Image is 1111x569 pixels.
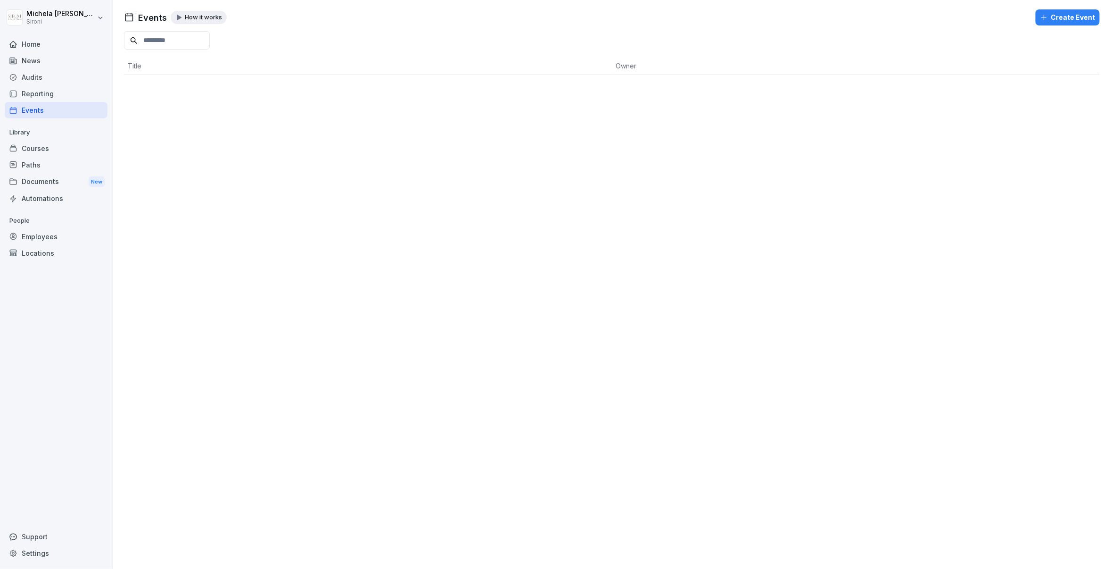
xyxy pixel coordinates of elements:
[1036,9,1100,25] button: Create Event
[5,52,107,69] a: News
[5,173,107,191] a: DocumentsNew
[5,125,107,140] p: Library
[185,14,222,21] p: How it works
[89,176,105,187] div: New
[5,85,107,102] a: Reporting
[1040,12,1095,23] div: Create Event
[5,157,107,173] a: Paths
[138,11,167,24] h1: Events
[26,10,95,18] p: Michela [PERSON_NAME]
[5,245,107,261] a: Locations
[5,528,107,545] div: Support
[5,36,107,52] a: Home
[26,18,95,25] p: Sironi
[616,62,636,70] span: Owner
[5,173,107,191] div: Documents
[5,213,107,228] p: People
[5,228,107,245] a: Employees
[128,62,141,70] span: Title
[5,102,107,118] a: Events
[5,190,107,207] a: Automations
[5,140,107,157] a: Courses
[5,545,107,561] a: Settings
[5,69,107,85] a: Audits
